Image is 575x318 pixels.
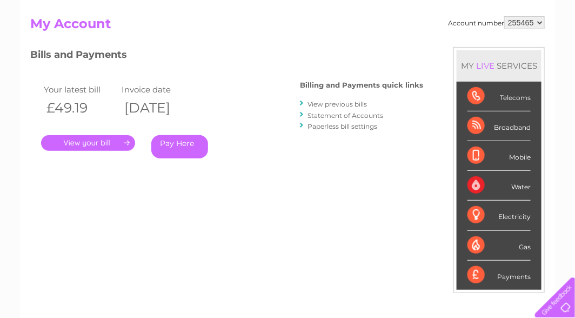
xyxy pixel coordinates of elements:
[300,81,423,89] h4: Billing and Payments quick links
[41,82,119,97] td: Your latest bill
[467,82,531,111] div: Telecoms
[307,111,383,120] a: Statement of Accounts
[307,100,367,108] a: View previous bills
[307,122,377,130] a: Paperless bill settings
[151,135,208,158] a: Pay Here
[30,16,545,37] h2: My Account
[474,61,497,71] div: LIVE
[119,82,197,97] td: Invoice date
[448,16,545,29] div: Account number
[467,141,531,171] div: Mobile
[30,47,423,66] h3: Bills and Payments
[41,97,119,119] th: £49.19
[467,171,531,201] div: Water
[41,135,135,151] a: .
[467,231,531,261] div: Gas
[467,201,531,230] div: Electricity
[119,97,197,119] th: [DATE]
[467,111,531,141] div: Broadband
[457,50,541,81] div: MY SERVICES
[467,261,531,290] div: Payments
